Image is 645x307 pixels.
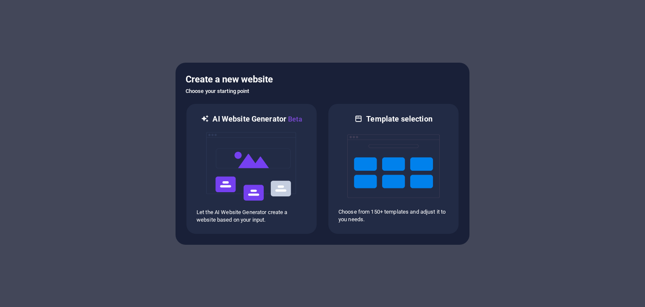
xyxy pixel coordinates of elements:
[186,73,459,86] h5: Create a new website
[212,114,302,124] h6: AI Website Generator
[186,86,459,96] h6: Choose your starting point
[328,103,459,235] div: Template selectionChoose from 150+ templates and adjust it to you needs.
[197,209,307,224] p: Let the AI Website Generator create a website based on your input.
[366,114,432,124] h6: Template selection
[205,124,298,209] img: ai
[286,115,302,123] span: Beta
[338,208,448,223] p: Choose from 150+ templates and adjust it to you needs.
[186,103,317,235] div: AI Website GeneratorBetaaiLet the AI Website Generator create a website based on your input.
